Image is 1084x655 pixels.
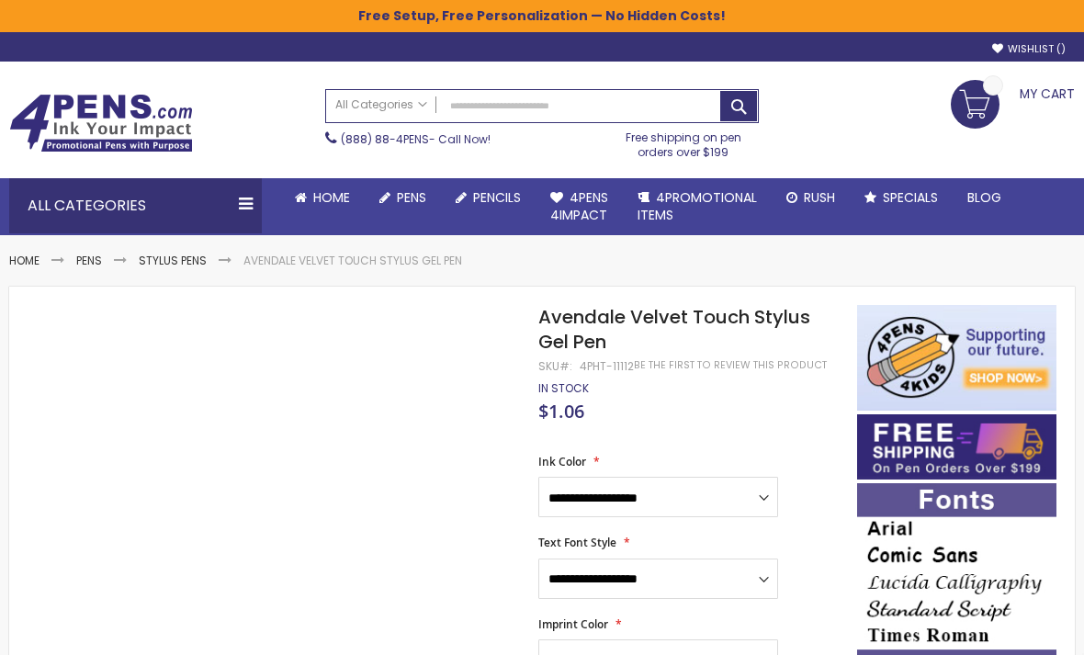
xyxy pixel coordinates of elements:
[580,359,634,374] div: 4PHT-11112
[953,178,1016,218] a: Blog
[9,178,262,233] div: All Categories
[857,414,1056,480] img: Free shipping on orders over $199
[313,188,350,207] span: Home
[335,97,427,112] span: All Categories
[538,454,586,469] span: Ink Color
[538,381,589,396] div: Availability
[243,254,462,268] li: Avendale Velvet Touch Stylus Gel Pen
[992,42,1066,56] a: Wishlist
[607,123,758,160] div: Free shipping on pen orders over $199
[638,188,757,224] span: 4PROMOTIONAL ITEMS
[441,178,536,218] a: Pencils
[9,253,40,268] a: Home
[857,305,1056,411] img: 4pens 4 kids
[326,90,436,120] a: All Categories
[883,188,938,207] span: Specials
[9,94,193,152] img: 4Pens Custom Pens and Promotional Products
[397,188,426,207] span: Pens
[850,178,953,218] a: Specials
[538,380,589,396] span: In stock
[623,178,772,235] a: 4PROMOTIONALITEMS
[634,358,827,372] a: Be the first to review this product
[536,178,623,235] a: 4Pens4impact
[804,188,835,207] span: Rush
[538,535,616,550] span: Text Font Style
[538,399,584,423] span: $1.06
[76,253,102,268] a: Pens
[341,131,429,147] a: (888) 88-4PENS
[967,188,1001,207] span: Blog
[550,188,608,224] span: 4Pens 4impact
[139,253,207,268] a: Stylus Pens
[341,131,491,147] span: - Call Now!
[538,358,572,374] strong: SKU
[473,188,521,207] span: Pencils
[538,304,810,355] span: Avendale Velvet Touch Stylus Gel Pen
[772,178,850,218] a: Rush
[538,616,608,632] span: Imprint Color
[280,178,365,218] a: Home
[365,178,441,218] a: Pens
